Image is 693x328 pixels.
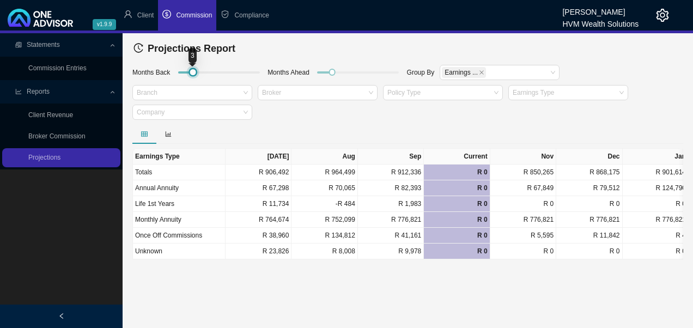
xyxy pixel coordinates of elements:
[445,68,478,77] span: Earnings ...
[562,15,639,27] div: HVM Wealth Solutions
[358,196,424,212] td: R 1,983
[424,196,490,212] td: R 0
[226,196,291,212] td: R 11,734
[424,244,490,259] td: R 0
[623,149,689,165] th: Jan
[148,43,235,54] span: Projections Report
[234,11,269,19] span: Compliance
[27,41,60,48] span: Statements
[133,180,226,196] td: Annual Annuity
[556,244,622,259] td: R 0
[424,228,490,244] td: R 0
[424,212,490,228] td: R 0
[291,212,357,228] td: R 752,099
[27,88,50,95] span: Reports
[556,212,622,228] td: R 776,821
[165,131,172,137] span: bar-chart
[490,180,556,196] td: R 67,849
[28,64,87,72] a: Commission Entries
[623,180,689,196] td: R 124,790
[15,88,22,95] span: line-chart
[133,244,226,259] td: Unknown
[490,196,556,212] td: R 0
[442,67,486,78] span: Earnings Type
[226,180,291,196] td: R 67,298
[226,212,291,228] td: R 764,674
[221,10,229,19] span: safety
[623,244,689,259] td: R 0
[28,111,73,119] a: Client Revenue
[490,212,556,228] td: R 776,821
[358,180,424,196] td: R 82,393
[358,244,424,259] td: R 9,978
[15,41,22,48] span: reconciliation
[424,149,490,165] th: Current
[162,10,171,19] span: dollar
[226,149,291,165] th: [DATE]
[490,228,556,244] td: R 5,595
[623,212,689,228] td: R 776,821
[28,154,60,161] a: Projections
[623,196,689,212] td: R 0
[291,165,357,180] td: R 964,499
[623,228,689,244] td: R 4
[133,149,226,165] th: Earnings Type
[479,70,484,75] span: close
[291,228,357,244] td: R 134,812
[424,165,490,180] td: R 0
[556,149,622,165] th: Dec
[130,67,173,82] div: Months Back
[358,212,424,228] td: R 776,821
[133,196,226,212] td: Life 1st Years
[291,180,357,196] td: R 70,065
[291,149,357,165] th: Aug
[358,165,424,180] td: R 912,336
[189,48,197,63] div: 3
[58,313,65,319] span: left
[93,19,116,30] span: v1.9.9
[556,228,622,244] td: R 11,842
[133,165,226,180] td: Totals
[358,149,424,165] th: Sep
[28,132,86,140] a: Broker Commission
[404,67,437,82] div: Group By
[291,244,357,259] td: R 8,008
[133,228,226,244] td: Once Off Commissions
[8,9,73,27] img: 2df55531c6924b55f21c4cf5d4484680-logo-light.svg
[226,165,291,180] td: R 906,492
[176,11,212,19] span: Commission
[265,67,312,82] div: Months Ahead
[137,11,154,19] span: Client
[133,212,226,228] td: Monthly Annuity
[226,244,291,259] td: R 23,826
[556,196,622,212] td: R 0
[124,10,132,19] span: user
[291,196,357,212] td: -R 484
[656,9,669,22] span: setting
[490,149,556,165] th: Nov
[556,165,622,180] td: R 868,175
[556,180,622,196] td: R 79,512
[424,180,490,196] td: R 0
[141,131,148,137] span: table
[490,165,556,180] td: R 850,265
[133,43,143,53] span: history
[358,228,424,244] td: R 41,161
[226,228,291,244] td: R 38,960
[490,244,556,259] td: R 0
[623,165,689,180] td: R 901,614
[562,3,639,15] div: [PERSON_NAME]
